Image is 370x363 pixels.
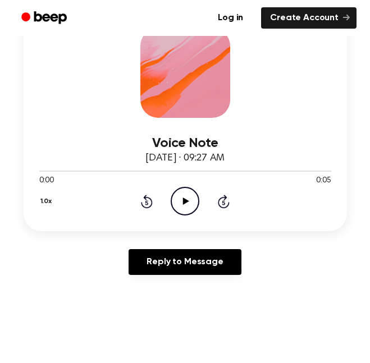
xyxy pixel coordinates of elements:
a: Log in [207,5,254,31]
h3: Voice Note [39,136,331,151]
a: Create Account [261,7,357,29]
button: 1.0x [39,192,56,211]
a: Reply to Message [129,249,241,275]
a: Beep [13,7,77,29]
span: 0:05 [316,175,331,187]
span: [DATE] · 09:27 AM [145,153,224,163]
span: 0:00 [39,175,54,187]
